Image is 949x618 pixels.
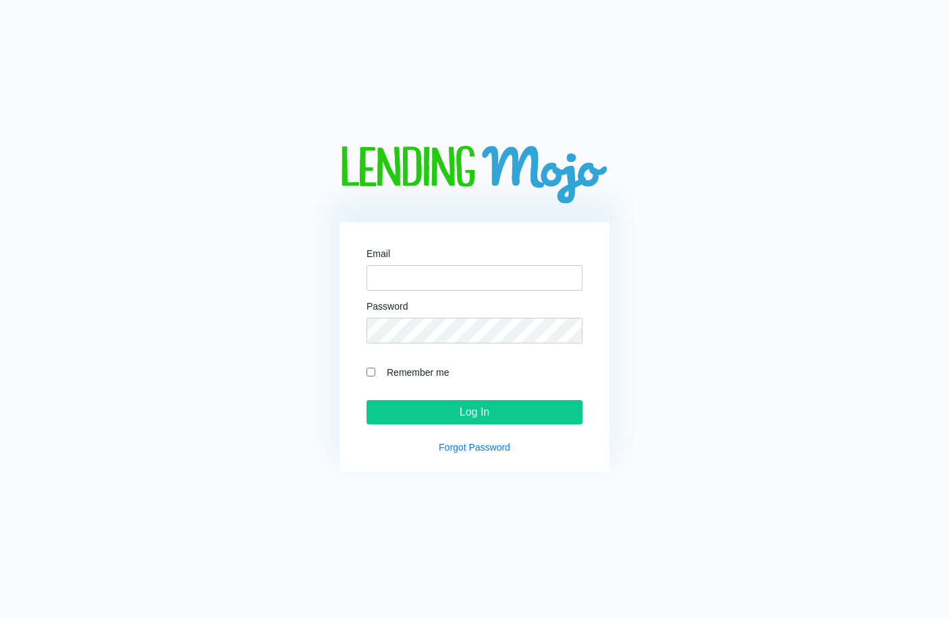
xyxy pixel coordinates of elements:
[439,442,510,453] a: Forgot Password
[367,249,390,258] label: Email
[367,302,408,311] label: Password
[380,364,582,380] label: Remember me
[367,400,582,424] input: Log In
[340,146,609,206] img: logo-big.png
